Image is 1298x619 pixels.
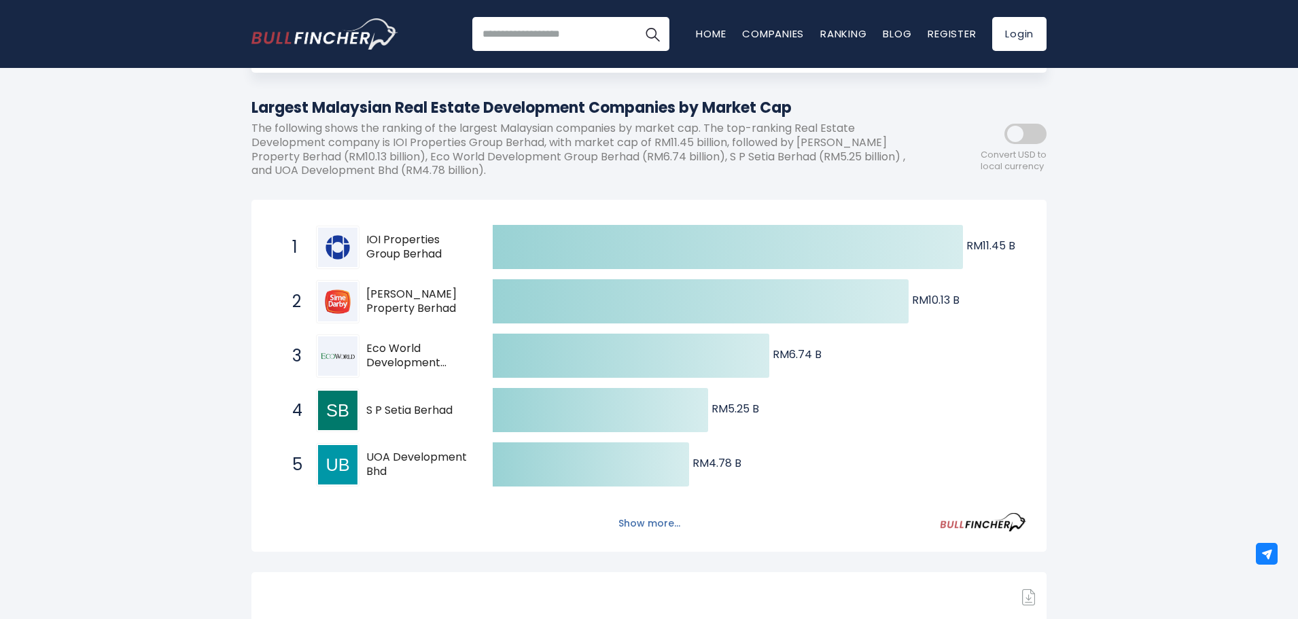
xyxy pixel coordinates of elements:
span: UOA Development Bhd [366,450,469,479]
text: RM10.13 B [912,292,960,308]
span: Eco World Development Group Berhad [366,342,469,370]
a: Companies [742,26,804,41]
a: Ranking [820,26,866,41]
span: 4 [285,399,299,422]
text: RM5.25 B [712,401,759,417]
span: 5 [285,453,299,476]
text: RM6.74 B [773,347,822,362]
button: Show more... [610,512,688,535]
img: Eco World Development Group Berhad [318,336,357,376]
a: Login [992,17,1047,51]
a: Register [928,26,976,41]
span: 1 [285,236,299,259]
span: 2 [285,290,299,313]
img: Sime Darby Property Berhad [318,282,357,321]
span: IOI Properties Group Berhad [366,233,469,262]
a: Home [696,26,726,41]
button: Search [635,17,669,51]
a: Go to homepage [251,18,398,50]
span: S P Setia Berhad [366,404,469,418]
span: Convert USD to local currency [981,149,1047,173]
text: RM4.78 B [692,455,741,471]
a: Blog [883,26,911,41]
img: IOI Properties Group Berhad [318,228,357,267]
text: RM11.45 B [966,238,1015,253]
h1: Largest Malaysian Real Estate Development Companies by Market Cap [251,96,924,119]
span: [PERSON_NAME] Property Berhad [366,287,469,316]
img: S P Setia Berhad [318,391,357,430]
span: 3 [285,344,299,368]
img: UOA Development Bhd [318,445,357,484]
img: Bullfincher logo [251,18,398,50]
p: The following shows the ranking of the largest Malaysian companies by market cap. The top-ranking... [251,122,924,178]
